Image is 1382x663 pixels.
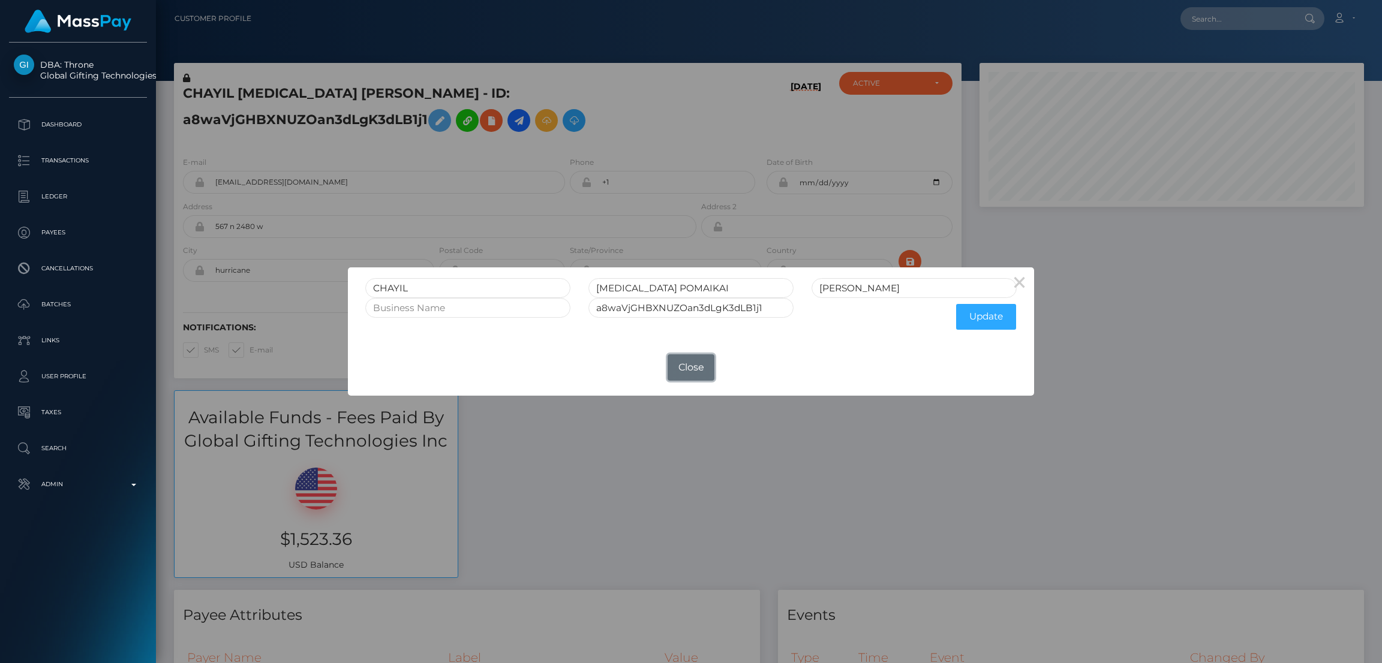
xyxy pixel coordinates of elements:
button: Close this dialog [1005,267,1034,296]
input: Internal User Id [588,298,794,318]
p: Admin [14,475,142,493]
p: Ledger [14,188,142,206]
p: Dashboard [14,116,142,134]
img: MassPay Logo [25,10,131,33]
p: Batches [14,296,142,314]
button: Update [956,304,1016,330]
p: Search [14,439,142,457]
span: DBA: Throne Global Gifting Technologies Inc [9,59,147,81]
p: Cancellations [14,260,142,278]
input: Middle Name [588,278,794,298]
p: User Profile [14,367,142,385]
input: Last Name [812,278,1017,298]
p: Transactions [14,152,142,170]
button: Close [668,354,714,381]
input: Business Name [365,298,570,318]
input: First Name [365,278,570,298]
p: Taxes [14,403,142,421]
p: Payees [14,224,142,242]
img: Global Gifting Technologies Inc [14,55,34,75]
p: Links [14,332,142,349]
